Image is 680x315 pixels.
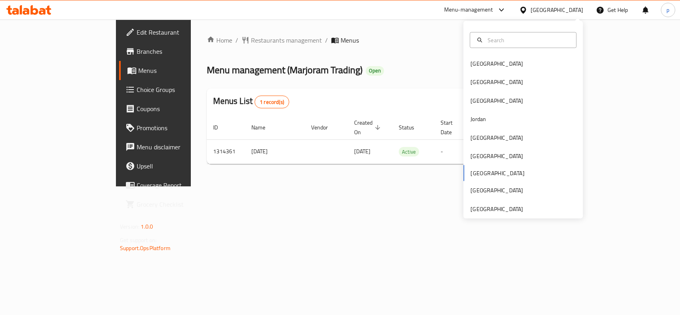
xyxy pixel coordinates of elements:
[470,186,523,195] div: [GEOGRAPHIC_DATA]
[434,139,472,164] td: -
[470,59,523,68] div: [GEOGRAPHIC_DATA]
[325,35,328,45] li: /
[213,95,289,108] h2: Menus List
[119,157,229,176] a: Upsell
[137,200,223,209] span: Grocery Checklist
[470,96,523,105] div: [GEOGRAPHIC_DATA]
[354,146,370,157] span: [DATE]
[366,67,384,74] span: Open
[207,35,548,45] nav: breadcrumb
[245,139,305,164] td: [DATE]
[138,66,223,75] span: Menus
[119,42,229,61] a: Branches
[137,104,223,113] span: Coupons
[484,35,571,44] input: Search
[137,27,223,37] span: Edit Restaurant
[341,35,359,45] span: Menus
[255,98,289,106] span: 1 record(s)
[470,133,523,142] div: [GEOGRAPHIC_DATA]
[119,80,229,99] a: Choice Groups
[470,152,523,160] div: [GEOGRAPHIC_DATA]
[251,35,322,45] span: Restaurants management
[119,23,229,42] a: Edit Restaurant
[120,221,139,232] span: Version:
[119,195,229,214] a: Grocery Checklist
[399,123,425,132] span: Status
[207,115,603,164] table: enhanced table
[119,61,229,80] a: Menus
[137,180,223,190] span: Coverage Report
[251,123,276,132] span: Name
[354,118,383,137] span: Created On
[137,47,223,56] span: Branches
[444,5,493,15] div: Menu-management
[120,235,157,245] span: Get support on:
[137,123,223,133] span: Promotions
[207,61,363,79] span: Menu management ( Marjoram Trading )
[137,142,223,152] span: Menu disclaimer
[255,96,289,108] div: Total records count
[141,221,153,232] span: 1.0.0
[311,123,338,132] span: Vendor
[119,176,229,195] a: Coverage Report
[137,85,223,94] span: Choice Groups
[470,204,523,213] div: [GEOGRAPHIC_DATA]
[119,99,229,118] a: Coupons
[213,123,228,132] span: ID
[399,147,419,157] span: Active
[441,118,463,137] span: Start Date
[120,243,170,253] a: Support.OpsPlatform
[119,137,229,157] a: Menu disclaimer
[366,66,384,76] div: Open
[531,6,583,14] div: [GEOGRAPHIC_DATA]
[241,35,322,45] a: Restaurants management
[666,6,669,14] span: p
[235,35,238,45] li: /
[137,161,223,171] span: Upsell
[470,78,523,86] div: [GEOGRAPHIC_DATA]
[119,118,229,137] a: Promotions
[470,115,486,123] div: Jordan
